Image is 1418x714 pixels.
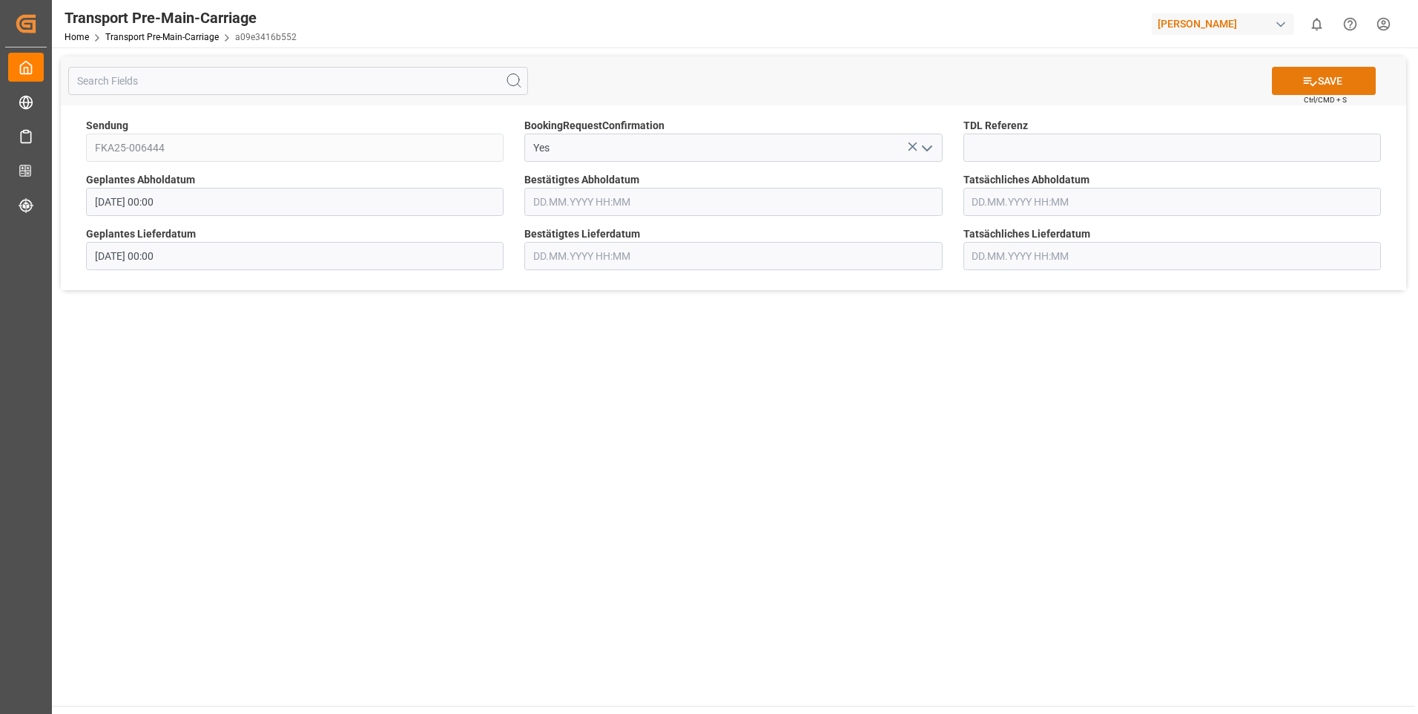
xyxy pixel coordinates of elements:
span: Geplantes Lieferdatum [86,226,196,242]
span: Sendung [86,118,128,134]
input: DD.MM.YYYY HH:MM [86,188,504,216]
button: open menu [914,137,937,160]
span: Tatsächliches Lieferdatum [963,226,1090,242]
input: DD.MM.YYYY HH:MM [86,242,504,270]
a: Transport Pre-Main-Carriage [105,32,219,42]
span: Bestätigtes Lieferdatum [524,226,640,242]
button: show 0 new notifications [1300,7,1333,41]
input: Search Fields [68,67,528,95]
input: DD.MM.YYYY HH:MM [524,242,942,270]
span: BookingRequestConfirmation [524,118,665,134]
input: DD.MM.YYYY HH:MM [963,188,1381,216]
span: Geplantes Abholdatum [86,172,195,188]
button: SAVE [1272,67,1376,95]
a: Home [65,32,89,42]
span: Bestätigtes Abholdatum [524,172,639,188]
button: Help Center [1333,7,1367,41]
input: DD.MM.YYYY HH:MM [963,242,1381,270]
input: DD.MM.YYYY HH:MM [524,188,942,216]
div: Transport Pre-Main-Carriage [65,7,297,29]
span: TDL Referenz [963,118,1028,134]
button: [PERSON_NAME] [1152,10,1300,38]
span: Ctrl/CMD + S [1304,94,1347,105]
span: Tatsächliches Abholdatum [963,172,1089,188]
div: [PERSON_NAME] [1152,13,1294,35]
